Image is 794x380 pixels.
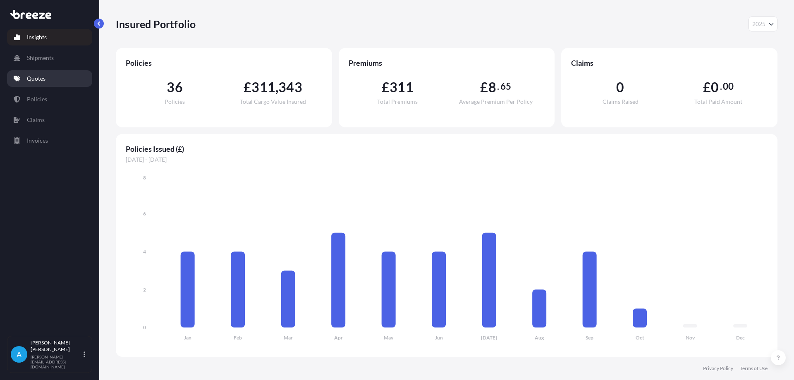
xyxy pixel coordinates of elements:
tspan: 2 [143,287,146,293]
tspan: Aug [535,335,544,341]
span: A [17,350,22,358]
a: Invoices [7,132,92,149]
p: Policies [27,95,47,103]
a: Privacy Policy [703,365,733,372]
p: [PERSON_NAME] [PERSON_NAME] [31,339,82,353]
span: £ [244,81,251,94]
tspan: Jan [184,335,191,341]
button: Year Selector [749,17,777,31]
span: 311 [390,81,414,94]
tspan: 6 [143,210,146,217]
span: Total Premiums [377,99,418,105]
span: . [720,83,722,90]
tspan: Mar [284,335,293,341]
span: 343 [278,81,302,94]
tspan: Apr [334,335,343,341]
span: , [275,81,278,94]
span: Total Cargo Value Insured [240,99,306,105]
span: Total Paid Amount [694,99,742,105]
p: Quotes [27,74,45,83]
a: Claims [7,112,92,128]
span: Average Premium Per Policy [459,99,533,105]
p: Insights [27,33,47,41]
tspan: Feb [234,335,242,341]
p: Claims [27,116,45,124]
span: Claims [571,58,768,68]
a: Policies [7,91,92,108]
span: Premiums [349,58,545,68]
span: 2025 [752,20,765,28]
p: [PERSON_NAME][EMAIL_ADDRESS][DOMAIN_NAME] [31,354,82,369]
span: 8 [488,81,496,94]
tspan: 8 [143,174,146,181]
p: Invoices [27,136,48,145]
tspan: Jun [435,335,443,341]
span: Policies [126,58,322,68]
span: 0 [616,81,624,94]
a: Shipments [7,50,92,66]
tspan: 0 [143,324,146,330]
p: Insured Portfolio [116,17,196,31]
span: Claims Raised [603,99,639,105]
a: Quotes [7,70,92,87]
span: 65 [500,83,511,90]
span: £ [382,81,390,94]
tspan: May [384,335,394,341]
span: 36 [167,81,182,94]
span: 00 [723,83,734,90]
span: . [497,83,499,90]
span: £ [480,81,488,94]
a: Insights [7,29,92,45]
tspan: Sep [586,335,593,341]
tspan: Nov [686,335,695,341]
tspan: Oct [636,335,644,341]
a: Terms of Use [740,365,768,372]
p: Shipments [27,54,54,62]
tspan: [DATE] [481,335,497,341]
span: Policies [165,99,185,105]
tspan: 4 [143,249,146,255]
tspan: Dec [736,335,745,341]
span: [DATE] - [DATE] [126,155,768,164]
span: Policies Issued (£) [126,144,768,154]
span: 0 [711,81,719,94]
span: £ [703,81,711,94]
span: 311 [251,81,275,94]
